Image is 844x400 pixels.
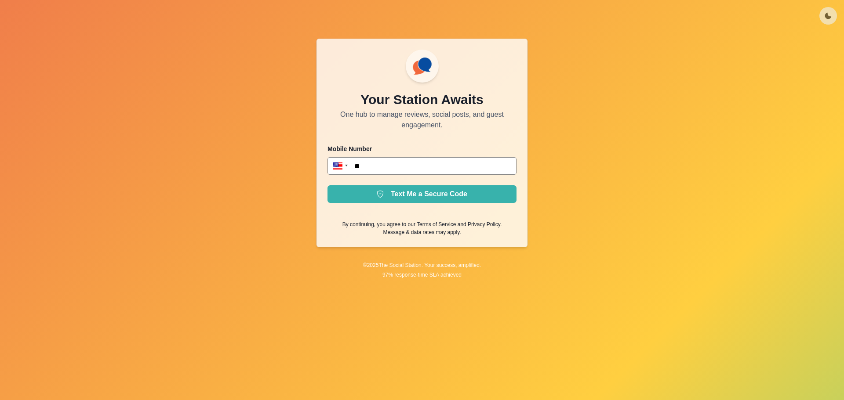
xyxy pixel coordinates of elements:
[327,185,517,203] button: Text Me a Secure Code
[409,53,435,79] img: ssLogoSVG.f144a2481ffb055bcdd00c89108cbcb7.svg
[342,220,502,228] p: By continuing, you agree to our and .
[360,90,483,109] p: Your Station Awaits
[819,7,837,25] button: Toggle Mode
[417,221,456,227] a: Terms of Service
[468,221,500,227] a: Privacy Policy
[327,109,517,130] p: One hub to manage reviews, social posts, and guest engagement.
[327,157,350,175] div: United States: + 1
[383,228,461,236] p: Message & data rates may apply.
[327,144,517,154] p: Mobile Number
